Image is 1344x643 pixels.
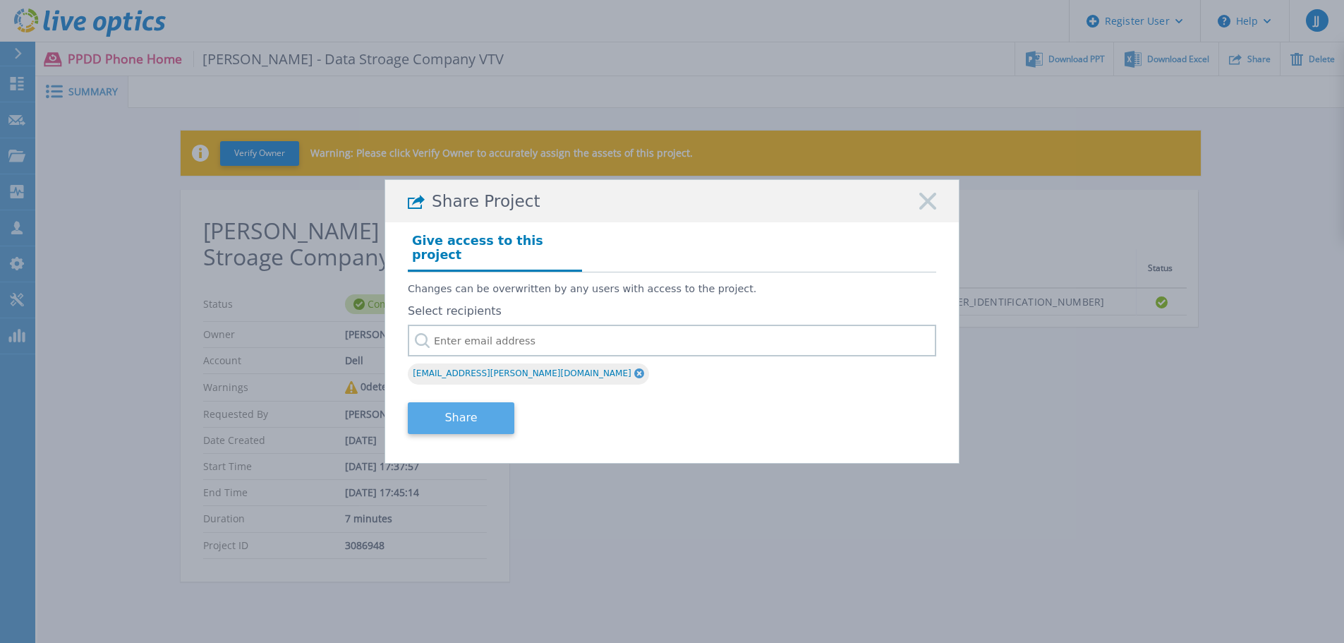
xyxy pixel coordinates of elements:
[408,283,936,295] p: Changes can be overwritten by any users with access to the project.
[408,229,582,272] h4: Give access to this project
[408,305,936,318] label: Select recipients
[408,402,514,434] button: Share
[408,363,649,385] div: [EMAIL_ADDRESS][PERSON_NAME][DOMAIN_NAME]
[432,192,540,211] span: Share Project
[408,325,936,356] input: Enter email address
